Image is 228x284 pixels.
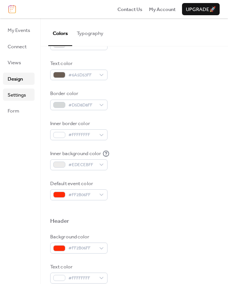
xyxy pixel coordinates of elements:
span: #D5D8D8FF [68,102,95,109]
div: Text color [50,263,106,271]
div: Inner border color [50,120,106,127]
a: My Events [3,24,35,36]
span: My Account [149,6,176,13]
span: #FFFFFFFF [68,274,95,282]
span: #E6E4E2FF [68,41,95,49]
button: Colors [48,18,72,46]
img: logo [8,5,16,13]
a: Design [3,73,35,85]
a: My Account [149,5,176,13]
div: Header [50,217,70,225]
span: #FFFFFFFF [68,131,95,139]
a: Contact Us [117,5,142,13]
span: Design [8,75,23,83]
span: Views [8,59,21,67]
button: Typography [72,18,108,45]
span: #FF2B06FF [68,191,95,199]
span: Contact Us [117,6,142,13]
div: Border color [50,90,106,97]
a: Form [3,105,35,117]
div: Inner background color [50,150,101,157]
span: Form [8,107,19,115]
a: Settings [3,89,35,101]
span: #6A5D53FF [68,71,95,79]
span: Connect [8,43,27,51]
span: Settings [8,91,26,99]
span: Upgrade 🚀 [186,6,216,13]
span: #FF2B06FF [68,244,95,252]
a: Connect [3,40,35,52]
button: Upgrade🚀 [182,3,220,15]
div: Text color [50,60,106,67]
div: Background color [50,233,106,241]
span: #EDECEBFF [68,161,95,169]
span: My Events [8,27,30,34]
div: Default event color [50,180,106,187]
a: Views [3,56,35,68]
